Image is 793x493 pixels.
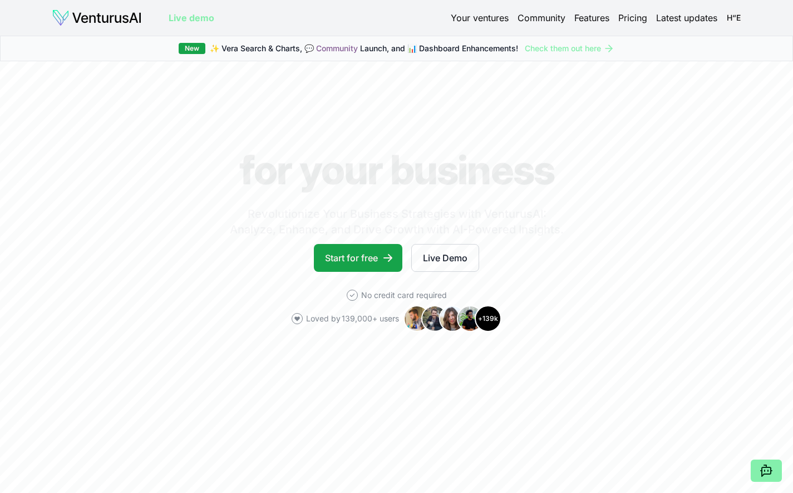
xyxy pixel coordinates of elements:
[411,244,479,272] a: Live Demo
[421,305,448,332] img: Avatar 2
[574,11,609,25] a: Features
[725,9,743,27] span: H“E
[210,43,518,54] span: ✨ Vera Search & Charts, 💬 Launch, and 📊 Dashboard Enhancements!
[518,11,565,25] a: Community
[525,43,614,54] a: Check them out here
[52,9,142,27] img: logo
[618,11,647,25] a: Pricing
[439,305,466,332] img: Avatar 3
[179,43,205,54] div: New
[726,10,742,26] button: H“E
[656,11,717,25] a: Latest updates
[457,305,484,332] img: Avatar 4
[403,305,430,332] img: Avatar 1
[451,11,509,25] a: Your ventures
[316,43,358,53] a: Community
[169,11,214,25] a: Live demo
[314,244,402,272] a: Start for free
